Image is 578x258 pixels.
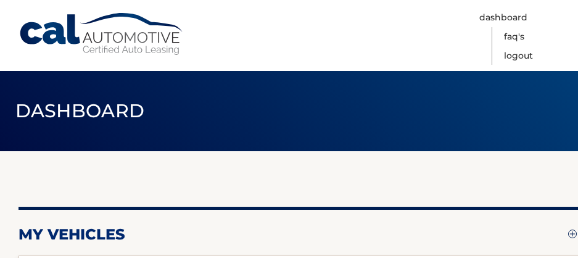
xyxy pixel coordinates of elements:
a: Dashboard [479,8,527,27]
img: add.svg [568,230,577,238]
a: Logout [504,46,533,65]
a: Cal Automotive [19,12,185,56]
span: Dashboard [15,99,145,122]
h2: my vehicles [19,225,125,244]
a: FAQ's [504,27,524,46]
